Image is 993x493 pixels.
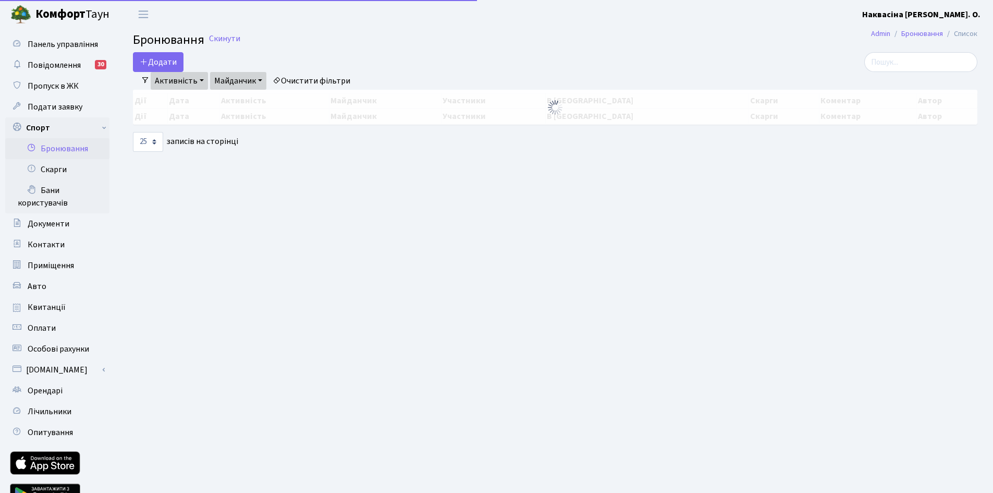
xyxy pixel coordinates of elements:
span: Пропуск в ЖК [28,80,79,92]
a: Бани користувачів [5,180,109,213]
a: Скинути [209,34,240,44]
span: Повідомлення [28,59,81,71]
span: Контакти [28,239,65,250]
a: Активність [151,72,208,90]
span: Панель управління [28,39,98,50]
span: Оплати [28,322,56,334]
a: Опитування [5,422,109,443]
a: Лічильники [5,401,109,422]
span: Опитування [28,427,73,438]
a: Панель управління [5,34,109,55]
span: Особові рахунки [28,343,89,355]
button: Переключити навігацію [130,6,156,23]
div: 30 [95,60,106,69]
a: Повідомлення30 [5,55,109,76]
a: Admin [871,28,890,39]
span: Орендарі [28,385,63,396]
span: Бронювання [133,31,204,49]
a: Документи [5,213,109,234]
li: Список [943,28,977,40]
nav: breadcrumb [855,23,993,45]
span: Таун [35,6,109,23]
button: Додати [133,52,183,72]
a: Бронювання [5,138,109,159]
a: Авто [5,276,109,297]
select: записів на сторінці [133,132,163,152]
img: logo.png [10,4,31,25]
input: Пошук... [864,52,977,72]
span: Документи [28,218,69,230]
span: Подати заявку [28,101,82,113]
a: Приміщення [5,255,109,276]
span: Квитанції [28,302,66,313]
b: Комфорт [35,6,85,22]
label: записів на сторінці [133,132,238,152]
a: Квитанції [5,297,109,318]
a: Контакти [5,234,109,255]
a: Бронювання [901,28,943,39]
img: Обробка... [547,99,563,116]
span: Лічильники [28,406,71,417]
a: Наквасіна [PERSON_NAME]. О. [862,8,980,21]
span: Приміщення [28,260,74,271]
a: Скарги [5,159,109,180]
a: Спорт [5,117,109,138]
a: Подати заявку [5,97,109,117]
a: Пропуск в ЖК [5,76,109,97]
a: Майданчик [210,72,266,90]
a: Особові рахунки [5,339,109,359]
a: Оплати [5,318,109,339]
a: Очистити фільтри [268,72,354,90]
b: Наквасіна [PERSON_NAME]. О. [862,9,980,20]
span: Авто [28,281,46,292]
a: Орендарі [5,380,109,401]
a: [DOMAIN_NAME] [5,359,109,380]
